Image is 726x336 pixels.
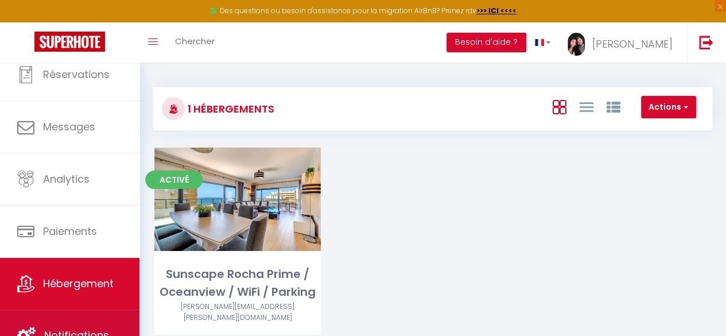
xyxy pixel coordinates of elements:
[43,276,114,291] span: Hébergement
[559,22,687,63] a: ... [PERSON_NAME]
[175,35,215,47] span: Chercher
[641,96,696,119] button: Actions
[579,97,593,116] a: Vue en Liste
[552,97,566,116] a: Vue en Box
[43,224,97,238] span: Paiements
[166,22,223,63] a: Chercher
[476,6,517,16] a: >>> ICI <<<<
[568,33,585,56] img: ...
[154,265,321,302] div: Sunscape Rocha Prime / Oceanview / WiFi / Parking
[185,96,274,122] h3: 1 Hébergements
[699,35,713,49] img: logout
[43,119,95,134] span: Messages
[592,37,673,51] span: [PERSON_NAME]
[606,97,620,116] a: Vue par Groupe
[34,32,105,52] img: Super Booking
[43,67,110,82] span: Réservations
[43,172,90,186] span: Analytics
[154,302,321,323] div: Airbnb
[145,171,203,189] span: Activé
[447,33,526,52] button: Besoin d'aide ?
